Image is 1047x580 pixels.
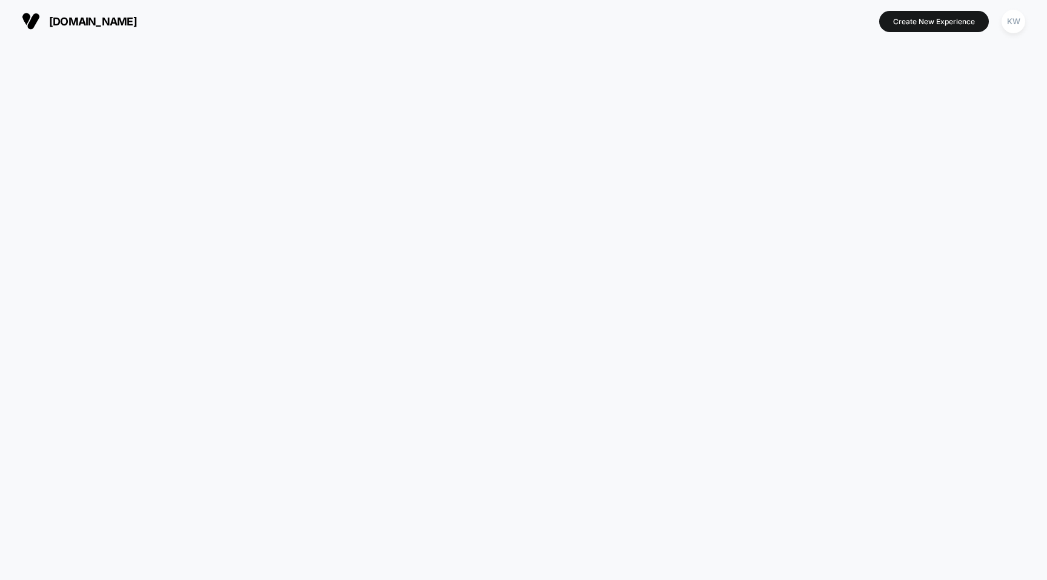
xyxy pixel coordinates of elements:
button: KW [998,9,1029,34]
div: KW [1002,10,1025,33]
img: Visually logo [22,12,40,30]
button: [DOMAIN_NAME] [18,12,141,31]
span: [DOMAIN_NAME] [49,15,137,28]
button: Create New Experience [879,11,989,32]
